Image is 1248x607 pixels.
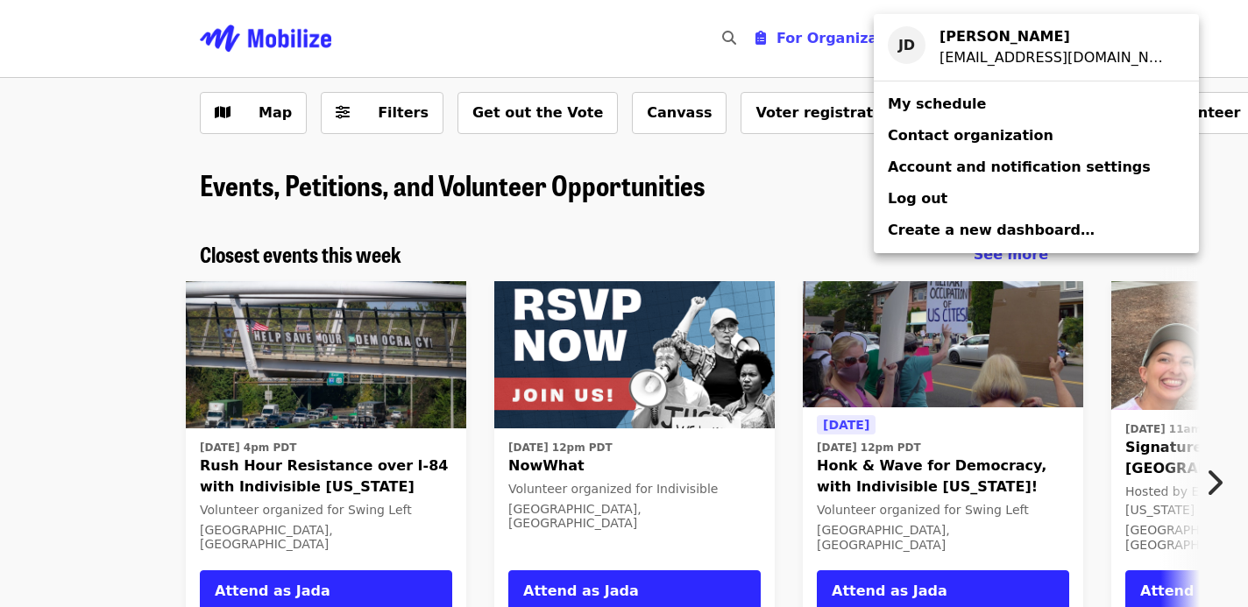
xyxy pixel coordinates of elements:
[888,190,947,207] span: Log out
[888,222,1095,238] span: Create a new dashboard…
[874,88,1199,120] a: My schedule
[940,26,1171,47] div: Jada DeLuca
[888,127,1053,144] span: Contact organization
[874,120,1199,152] a: Contact organization
[874,183,1199,215] a: Log out
[888,159,1151,175] span: Account and notification settings
[940,47,1171,68] div: Jadakuang@gmail.com
[874,21,1199,74] a: JD[PERSON_NAME][EMAIL_ADDRESS][DOMAIN_NAME]
[874,215,1199,246] a: Create a new dashboard…
[940,28,1070,45] strong: [PERSON_NAME]
[888,26,925,64] div: JD
[874,152,1199,183] a: Account and notification settings
[888,95,986,112] span: My schedule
